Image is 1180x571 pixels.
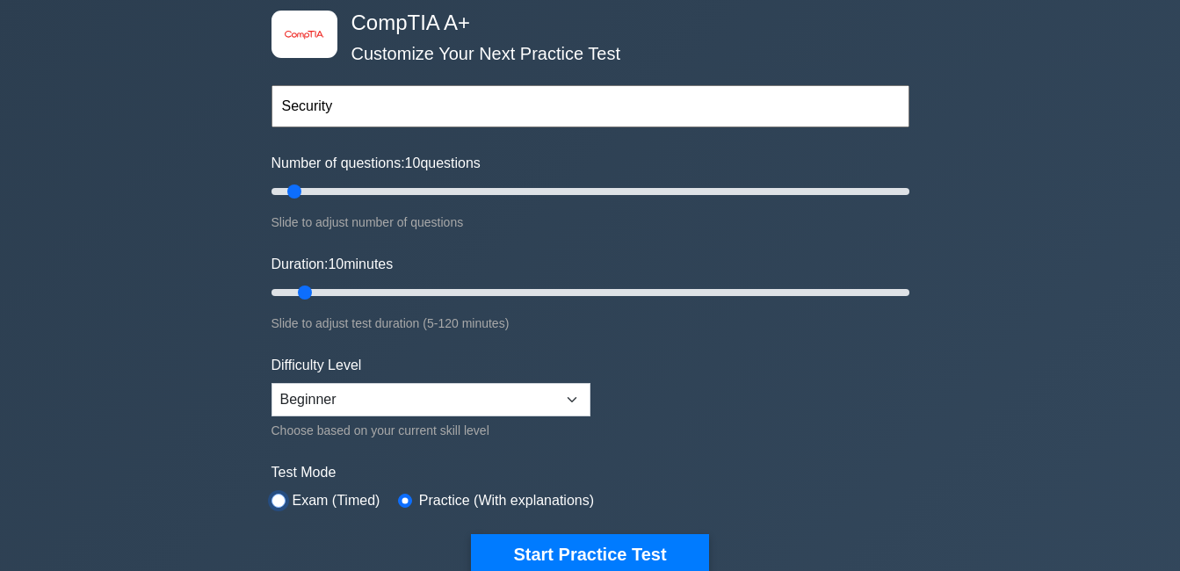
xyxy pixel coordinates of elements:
[271,254,394,275] label: Duration: minutes
[271,420,590,441] div: Choose based on your current skill level
[419,490,594,511] label: Practice (With explanations)
[271,85,909,127] input: Start typing to filter on topic or concept...
[271,355,362,376] label: Difficulty Level
[271,212,909,233] div: Slide to adjust number of questions
[271,313,909,334] div: Slide to adjust test duration (5-120 minutes)
[293,490,380,511] label: Exam (Timed)
[328,257,344,271] span: 10
[344,11,823,36] h4: CompTIA A+
[271,153,481,174] label: Number of questions: questions
[271,462,909,483] label: Test Mode
[405,155,421,170] span: 10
